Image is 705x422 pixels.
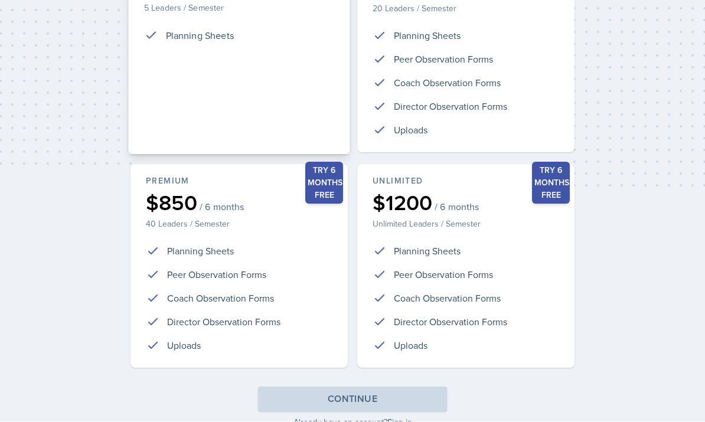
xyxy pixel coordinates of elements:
[394,292,501,306] p: Coach Observation Forms
[394,244,461,259] p: Planning Sheets
[167,339,201,353] p: Uploads
[373,3,559,15] p: 20 Leaders / Semester
[394,268,493,282] p: Peer Observation Forms
[373,218,559,230] p: Unlimited Leaders / Semester
[532,162,570,204] div: Try 6 months free
[146,218,332,230] p: 40 Leaders / Semester
[394,53,493,67] p: Peer Observation Forms
[144,2,334,14] p: 5 Leaders / Semester
[328,392,377,407] div: Continue
[166,28,234,42] p: Planning Sheets
[200,201,244,213] span: / 6 months
[167,315,280,329] p: Director Observation Forms
[394,29,461,43] p: Planning Sheets
[167,244,234,259] p: Planning Sheets
[394,315,507,329] p: Director Observation Forms
[373,175,559,188] div: Unlimited
[305,162,343,204] div: Try 6 months free
[373,192,559,214] div: $1200
[394,100,507,114] p: Director Observation Forms
[167,268,266,282] p: Peer Observation Forms
[146,192,332,214] div: $850
[394,76,501,90] p: Coach Observation Forms
[167,292,274,306] p: Coach Observation Forms
[435,201,479,213] span: / 6 months
[394,123,427,138] p: Uploads
[146,175,332,188] div: Premium
[394,339,427,353] p: Uploads
[258,387,447,412] button: Continue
